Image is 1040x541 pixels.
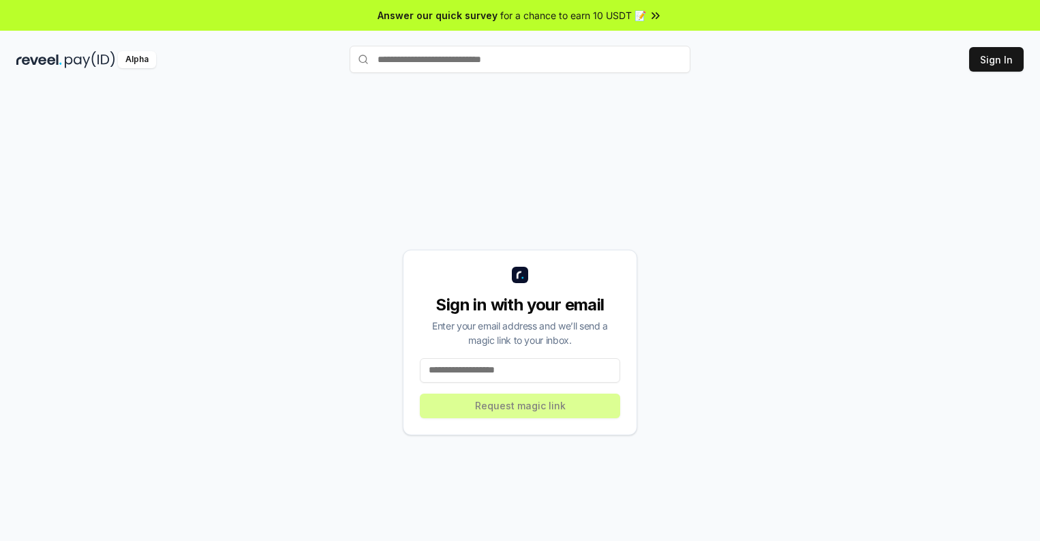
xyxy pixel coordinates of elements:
[420,294,620,316] div: Sign in with your email
[65,51,115,68] img: pay_id
[512,267,528,283] img: logo_small
[16,51,62,68] img: reveel_dark
[420,319,620,347] div: Enter your email address and we’ll send a magic link to your inbox.
[378,8,498,23] span: Answer our quick survey
[969,47,1024,72] button: Sign In
[500,8,646,23] span: for a chance to earn 10 USDT 📝
[118,51,156,68] div: Alpha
